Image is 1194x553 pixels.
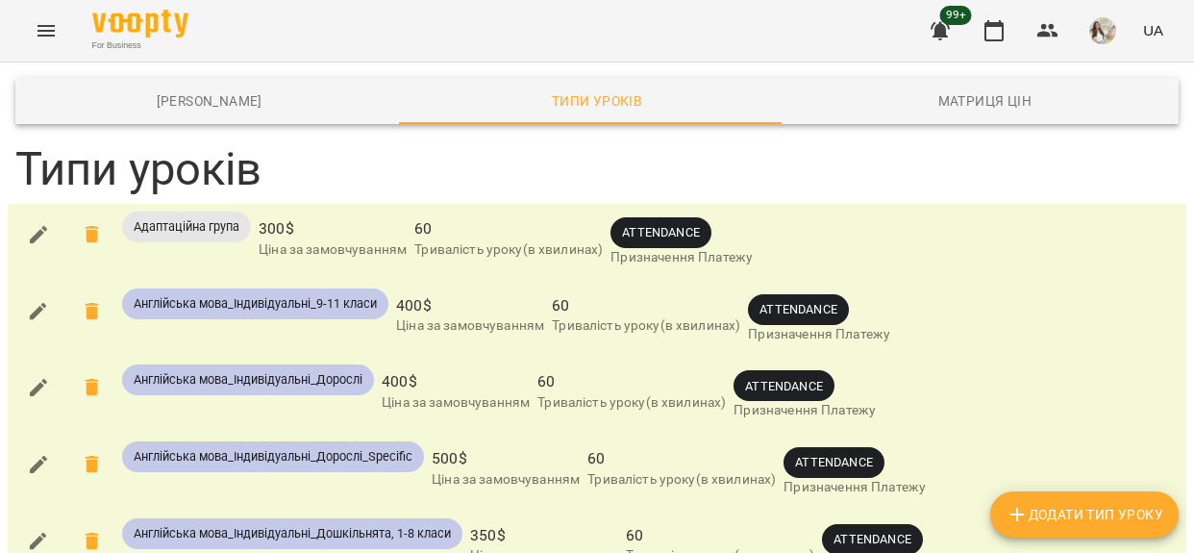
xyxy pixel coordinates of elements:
[552,294,740,317] span: 60
[122,525,462,542] span: Англійська мова_Індивідуальні_Дошкільнята, 1-8 класи
[259,217,407,240] span: 300 $
[23,8,69,54] button: Menu
[748,300,848,318] span: ATTENDANCE
[69,289,115,335] span: Ви впевнені що хочите видалити Англійська мова_Індивідуальні_9-11 класи?
[259,240,407,260] p: Ціна за замовчуванням
[414,240,603,260] p: Тривалість уроку(в хвилинах)
[92,39,188,52] span: For Business
[122,448,424,465] span: Англійська мова_Індивідуальні_Дорослі_Specific
[470,524,618,547] span: 350 $
[122,218,251,236] span: Адаптаційна група
[382,393,530,413] p: Ціна за замовчуванням
[784,478,926,497] p: Призначення Платежу
[69,441,115,488] span: Ви впевнені що хочите видалити Англійська мова_Індивідуальні_Дорослі_Specific?
[537,393,726,413] p: Тривалість уроку(в хвилинах)
[92,10,188,38] img: Voopty Logo
[587,447,776,470] span: 60
[382,370,530,393] span: 400 $
[122,295,388,313] span: Англійська мова_Індивідуальні_9-11 класи
[1135,13,1171,48] button: UA
[822,530,922,548] span: ATTENDANCE
[587,470,776,490] p: Тривалість уроку(в хвилинах)
[610,248,753,267] p: Призначення Платежу
[15,143,1179,196] h3: Типи уроків
[396,294,544,317] span: 400 $
[396,316,544,336] p: Ціна за замовчуванням
[122,371,374,389] span: Англійська мова_Індивідуальні_Дорослі
[432,470,580,490] p: Ціна за замовчуванням
[432,447,580,470] span: 500 $
[610,223,710,241] span: ATTENDANCE
[27,89,391,113] span: [PERSON_NAME]
[1089,17,1116,44] img: e2864fcc2dab41a732c65cbee0bee3b0.png
[69,364,115,411] span: Ви впевнені що хочите видалити Англійська мова_Індивідуальні_Дорослі?
[414,217,603,240] span: 60
[1006,503,1163,526] span: Додати Тип Уроку
[748,325,890,344] p: Призначення Платежу
[626,524,814,547] span: 60
[734,377,833,395] span: ATTENDANCE
[1143,20,1163,40] span: UA
[734,401,876,420] p: Призначення Платежу
[784,453,883,471] span: ATTENDANCE
[537,370,726,393] span: 60
[803,89,1167,113] span: Матриця цін
[940,6,972,25] span: 99+
[552,316,740,336] p: Тривалість уроку(в хвилинах)
[990,491,1179,538] button: Додати Тип Уроку
[414,89,779,113] span: Типи уроків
